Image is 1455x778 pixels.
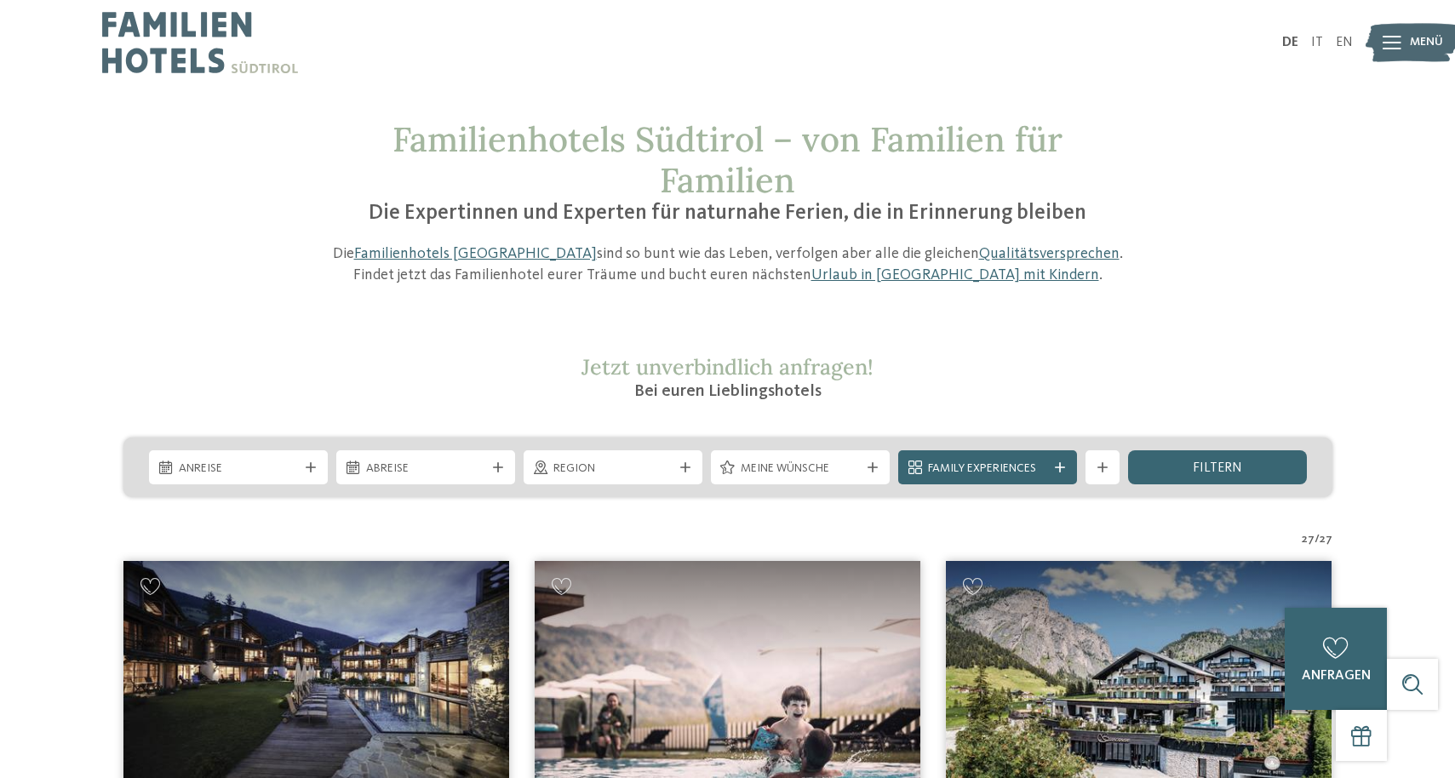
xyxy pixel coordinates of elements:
span: Family Experiences [928,461,1047,478]
span: / [1315,531,1320,548]
a: DE [1282,36,1298,49]
span: Region [553,461,673,478]
img: Familienhotels gesucht? Hier findet ihr die besten! [535,561,920,778]
span: 27 [1320,531,1332,548]
p: Die sind so bunt wie das Leben, verfolgen aber alle die gleichen . Findet jetzt das Familienhotel... [324,243,1132,286]
span: Menü [1410,34,1443,51]
span: Die Expertinnen und Experten für naturnahe Ferien, die in Erinnerung bleiben [369,203,1086,224]
span: Jetzt unverbindlich anfragen! [581,353,874,380]
img: Post Alpina - Family Mountain Chalets ****ˢ [123,561,509,778]
span: Meine Wünsche [741,461,860,478]
span: 27 [1302,531,1315,548]
a: IT [1311,36,1323,49]
span: Anreise [179,461,298,478]
a: anfragen [1285,608,1387,710]
span: Familienhotels Südtirol – von Familien für Familien [392,117,1063,202]
a: Familienhotels [GEOGRAPHIC_DATA] [354,246,597,261]
span: anfragen [1302,669,1371,683]
a: Qualitätsversprechen [979,246,1120,261]
span: filtern [1193,461,1242,475]
span: Abreise [366,461,485,478]
a: Urlaub in [GEOGRAPHIC_DATA] mit Kindern [811,267,1099,283]
a: EN [1336,36,1353,49]
span: Bei euren Lieblingshotels [634,383,822,400]
img: Familienhotels gesucht? Hier findet ihr die besten! [946,561,1332,778]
